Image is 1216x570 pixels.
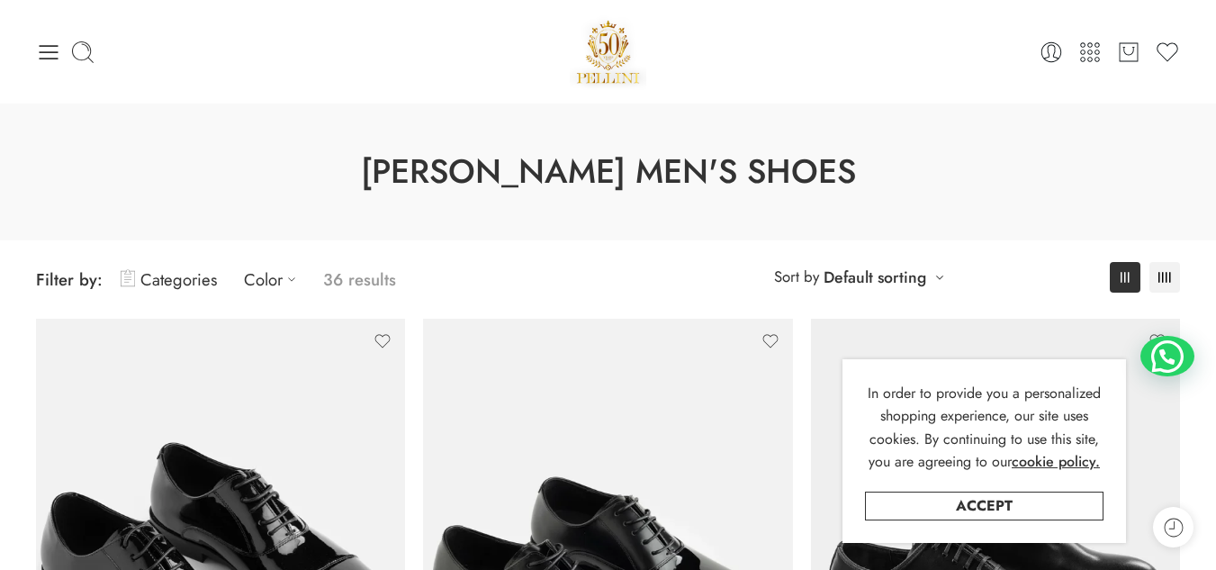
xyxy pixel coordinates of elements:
[244,258,305,301] a: Color
[824,265,926,290] a: Default sorting
[570,14,647,90] a: Pellini -
[121,258,217,301] a: Categories
[774,262,819,292] span: Sort by
[1155,40,1180,65] a: Wishlist
[868,383,1101,473] span: In order to provide you a personalized shopping experience, our site uses cookies. By continuing ...
[570,14,647,90] img: Pellini
[865,492,1103,520] a: Accept
[1012,450,1100,474] a: cookie policy.
[323,258,396,301] p: 36 results
[1039,40,1064,65] a: Login / Register
[45,149,1171,195] h1: [PERSON_NAME] Men's Shoes
[36,267,103,292] span: Filter by:
[1116,40,1141,65] a: Cart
